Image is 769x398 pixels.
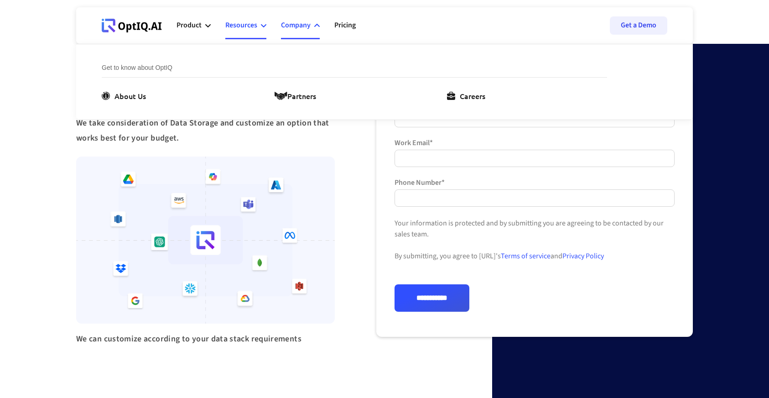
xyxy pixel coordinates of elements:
[102,12,162,39] a: Webflow Homepage
[610,16,667,35] a: Get a Demo
[275,90,320,101] a: Partners
[334,12,356,39] a: Pricing
[177,19,202,31] div: Product
[102,63,607,78] div: Get to know about OptIQ
[114,90,146,101] div: About Us
[395,138,675,147] label: Work Email*
[395,99,675,312] form: Form 1
[460,90,485,101] div: Careers
[281,12,320,39] div: Company
[447,90,489,101] a: Careers
[395,178,675,187] label: Phone Number*
[102,90,150,101] a: About Us
[287,90,316,101] div: Partners
[281,19,311,31] div: Company
[395,218,675,284] div: Your information is protected and by submitting you are agreeing to be contacted by our sales tea...
[76,115,340,146] div: We take consideration of Data Storage and customize an option that works best for your budget.
[177,12,211,39] div: Product
[76,331,335,346] div: We can customize according to your data stack requirements
[225,19,257,31] div: Resources
[225,12,266,39] div: Resources
[76,44,693,120] nav: Company
[501,251,551,261] a: Terms of service
[562,251,604,261] a: Privacy Policy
